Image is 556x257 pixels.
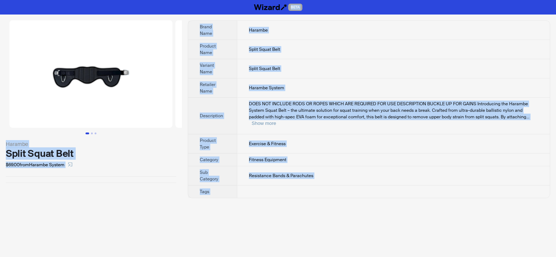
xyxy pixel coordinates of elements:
[95,132,96,134] button: Go to slide 3
[249,85,284,91] span: Harambe System
[526,114,529,120] span: ...
[288,4,302,11] span: BETA
[200,189,209,195] span: Tags
[249,27,268,33] span: Harambe
[6,140,176,148] div: Harambe
[249,101,528,120] span: DOES NOT INCLUDE RODS OR ROPES WHICH ARE REQUIRED FOR USE DESCRIPTION BUCKLE UP FOR GAINS Introdu...
[249,46,280,52] span: Split Squat Belt
[9,20,172,128] img: Split Squat Belt Split Squat Belt image 1
[68,162,72,167] span: select
[86,132,89,134] button: Go to slide 1
[249,66,280,72] span: Split Squat Belt
[200,138,216,150] span: Product Type
[249,173,313,179] span: Resistance Bands & Parachutes
[200,43,216,56] span: Product Name
[200,62,214,75] span: Variant Name
[175,20,338,128] img: Split Squat Belt Split Squat Belt image 2
[200,113,223,119] span: Description
[200,24,212,36] span: Brand Name
[249,157,286,163] span: Fitness Equipment
[200,82,215,94] span: Retailer Name
[252,121,276,126] button: Expand
[91,132,93,134] button: Go to slide 2
[200,157,218,163] span: Category
[6,148,176,159] div: Split Squat Belt
[249,141,286,147] span: Exercise & Fitness
[6,159,176,171] div: $69.00 from Harambe System
[249,101,538,127] div: DOES NOT INCLUDE RODS OR ROPES WHICH ARE REQUIRED FOR USE DESCRIPTION BUCKLE UP FOR GAINS Introdu...
[200,170,218,182] span: Sub Category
